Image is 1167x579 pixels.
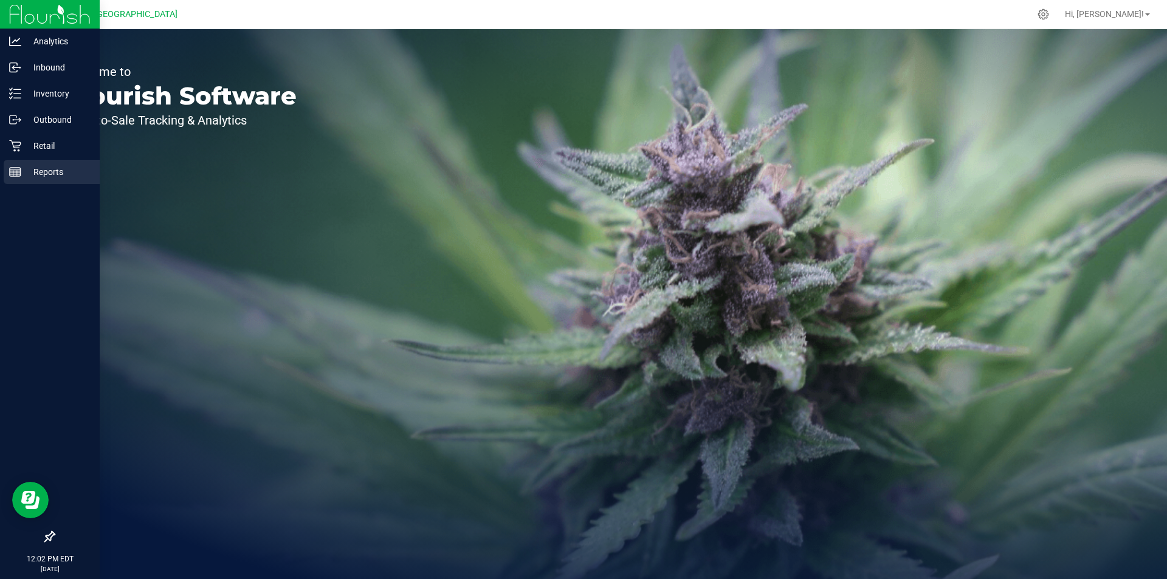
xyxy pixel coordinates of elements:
[21,139,94,153] p: Retail
[66,114,297,126] p: Seed-to-Sale Tracking & Analytics
[9,166,21,178] inline-svg: Reports
[21,60,94,75] p: Inbound
[9,35,21,47] inline-svg: Analytics
[66,84,297,108] p: Flourish Software
[9,87,21,100] inline-svg: Inventory
[21,112,94,127] p: Outbound
[5,553,94,564] p: 12:02 PM EDT
[21,34,94,49] p: Analytics
[66,66,297,78] p: Welcome to
[21,86,94,101] p: Inventory
[1036,9,1051,20] div: Manage settings
[1065,9,1144,19] span: Hi, [PERSON_NAME]!
[9,114,21,126] inline-svg: Outbound
[12,482,49,518] iframe: Resource center
[71,9,177,19] span: GA2 - [GEOGRAPHIC_DATA]
[9,61,21,74] inline-svg: Inbound
[5,564,94,574] p: [DATE]
[21,165,94,179] p: Reports
[9,140,21,152] inline-svg: Retail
